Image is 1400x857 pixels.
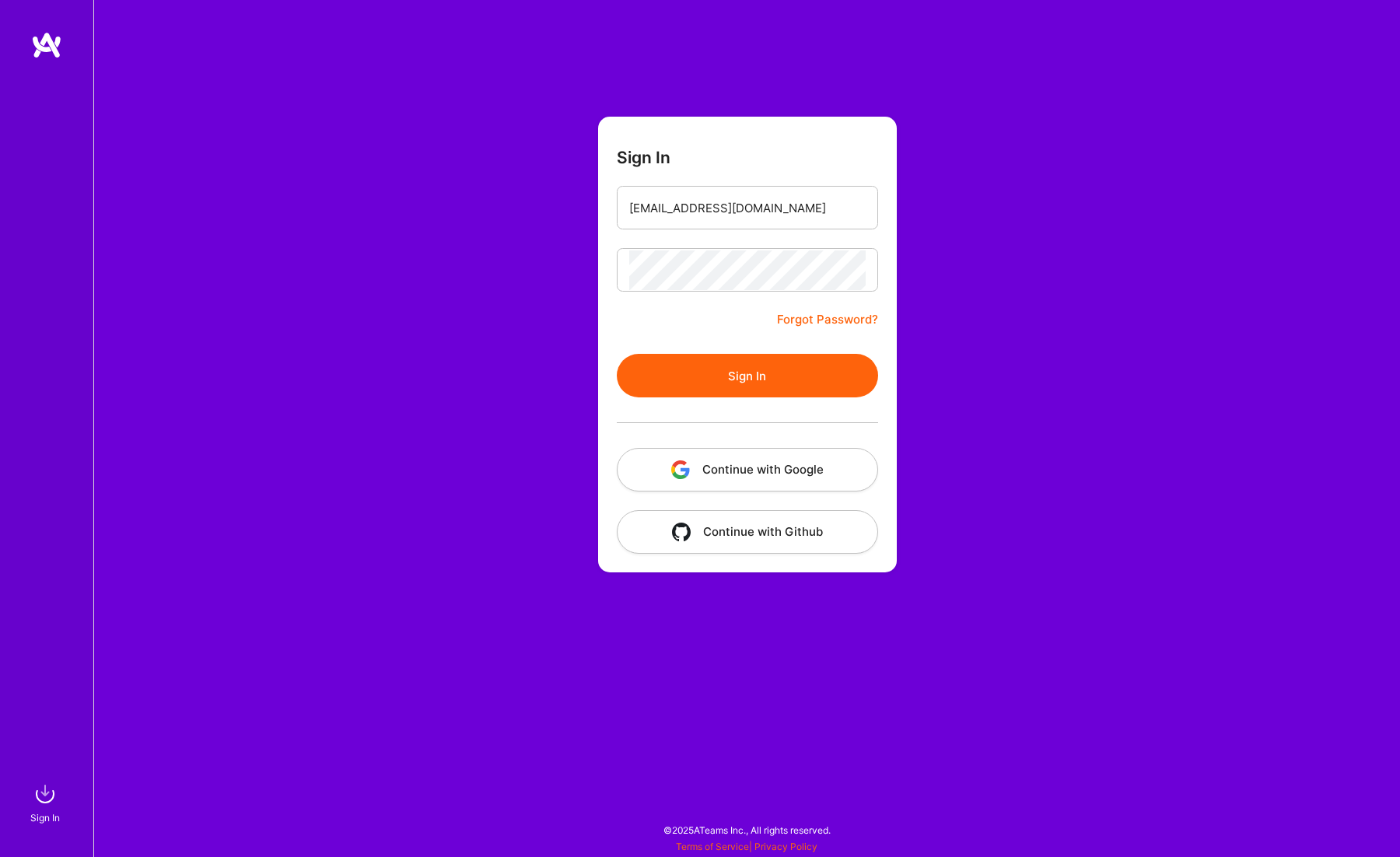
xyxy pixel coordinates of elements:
a: Privacy Policy [754,841,817,852]
input: Email... [629,188,866,228]
img: icon [672,523,691,541]
a: Forgot Password? [777,310,878,329]
button: Continue with Github [617,510,878,554]
button: Continue with Google [617,448,878,491]
img: icon [671,460,690,479]
div: © 2025 ATeams Inc., All rights reserved. [93,810,1400,849]
h3: Sign In [617,148,670,167]
img: sign in [30,778,61,810]
span: | [676,841,817,852]
img: logo [31,31,62,59]
div: Sign In [30,810,60,826]
button: Sign In [617,354,878,397]
a: Terms of Service [676,841,749,852]
a: sign inSign In [33,778,61,826]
